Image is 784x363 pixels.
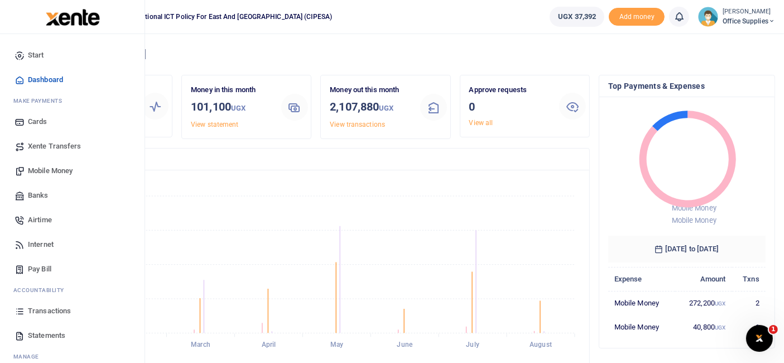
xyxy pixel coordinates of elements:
[28,50,44,61] span: Start
[28,264,51,275] span: Pay Bill
[9,92,136,109] li: M
[9,109,136,134] a: Cards
[379,104,393,112] small: UGX
[28,330,65,341] span: Statements
[9,68,136,92] a: Dashboard
[608,316,675,339] td: Mobile Money
[28,74,63,85] span: Dashboard
[715,300,725,307] small: UGX
[330,121,385,128] a: View transactions
[42,48,775,60] h4: Hello [PERSON_NAME]
[9,232,136,257] a: Internet
[469,84,550,96] p: Approve requests
[732,316,766,339] td: 1
[672,216,716,225] span: Mobile Money
[191,84,272,96] p: Money in this month
[9,43,136,68] a: Start
[262,341,276,349] tspan: April
[609,8,665,26] span: Add money
[231,104,246,112] small: UGX
[330,341,343,349] tspan: May
[609,12,665,20] a: Add money
[530,341,552,349] tspan: August
[191,98,272,117] h3: 101,100
[558,11,596,22] span: UGX 37,392
[675,292,732,316] td: 272,200
[330,84,411,96] p: Money out this month
[52,153,580,165] h4: Transactions Overview
[28,305,71,317] span: Transactions
[723,16,775,26] span: Office Supplies
[9,257,136,281] a: Pay Bill
[191,341,210,349] tspan: March
[608,292,675,316] td: Mobile Money
[9,134,136,159] a: Xente Transfers
[466,341,479,349] tspan: July
[28,214,52,226] span: Airtime
[330,98,411,117] h3: 2,107,880
[550,7,604,27] a: UGX 37,392
[28,190,49,201] span: Banks
[9,299,136,323] a: Transactions
[19,352,40,361] span: anage
[672,204,716,212] span: Mobile Money
[9,159,136,183] a: Mobile Money
[732,292,766,316] td: 2
[698,7,718,27] img: profile-user
[9,183,136,208] a: Banks
[608,80,766,92] h4: Top Payments & Expenses
[732,268,766,292] th: Txns
[675,268,732,292] th: Amount
[469,119,493,127] a: View all
[746,325,773,352] iframe: Intercom live chat
[191,121,238,128] a: View statement
[723,7,775,17] small: [PERSON_NAME]
[28,116,47,127] span: Cards
[28,239,54,250] span: Internet
[715,324,725,331] small: UGX
[19,97,62,105] span: ake Payments
[45,12,100,21] a: logo-small logo-large logo-large
[769,325,778,334] span: 1
[608,236,766,262] h6: [DATE] to [DATE]
[608,268,675,292] th: Expense
[675,316,732,339] td: 40,800
[469,98,550,115] h3: 0
[698,7,775,27] a: profile-user [PERSON_NAME] Office Supplies
[28,165,73,176] span: Mobile Money
[9,323,136,348] a: Statements
[397,341,413,349] tspan: June
[9,208,136,232] a: Airtime
[28,141,81,152] span: Xente Transfers
[67,12,336,22] span: Collaboration on International ICT Policy For East and [GEOGRAPHIC_DATA] (CIPESA)
[609,8,665,26] li: Toup your wallet
[22,286,64,294] span: countability
[9,281,136,299] li: Ac
[545,7,609,27] li: Wallet ballance
[46,9,100,26] img: logo-large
